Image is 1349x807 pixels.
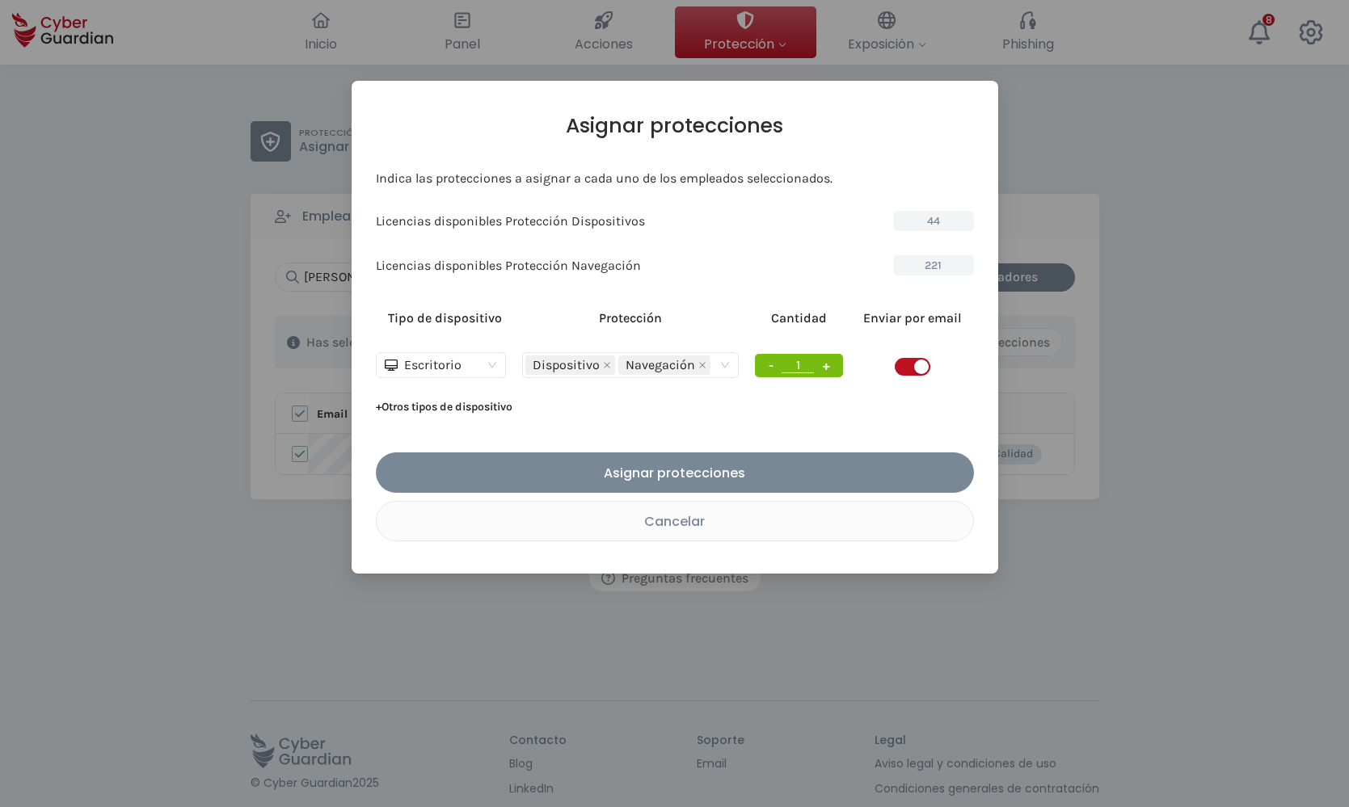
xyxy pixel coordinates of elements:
div: Asignar protecciones [388,463,962,483]
th: Tipo de dispositivo [376,300,515,336]
button: Cancelar [376,501,974,541]
div: Escritorio [385,353,483,377]
span: close [698,361,706,369]
button: Add other device types [376,394,512,420]
th: Cantidad [747,300,851,336]
button: + [816,355,836,376]
span: 44 [893,211,974,231]
th: Enviar por email [851,300,973,336]
span: Dispositivo [533,356,600,374]
span: Dispositivo [525,355,615,375]
span: 221 [893,255,974,275]
button: - [762,355,779,376]
span: Navegación [626,356,695,374]
span: close [603,361,611,369]
div: Cancelar [389,511,961,532]
p: Licencias disponibles Protección Dispositivos [376,213,645,229]
p: Indica las protecciones a asignar a cada uno de los empleados seleccionados. [376,170,974,187]
th: Protección [514,300,747,336]
button: Asignar protecciones [376,452,974,493]
p: Licencias disponibles Protección Navegación [376,258,641,274]
h2: Asignar protecciones [376,113,974,138]
span: Navegación [618,355,710,375]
